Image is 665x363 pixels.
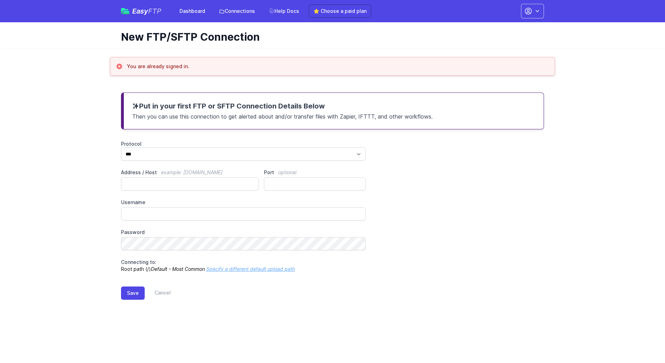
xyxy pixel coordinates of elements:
a: ⭐ Choose a paid plan [309,5,371,18]
label: Protocol [121,140,366,147]
h3: Put in your first FTP or SFTP Connection Details Below [132,101,535,111]
a: Dashboard [175,5,209,17]
a: EasyFTP [121,8,161,15]
a: Cancel [145,287,171,300]
span: example: [DOMAIN_NAME] [161,169,223,175]
button: Save [121,287,145,300]
span: optional [278,169,296,175]
a: Specify a different default upload path [206,266,295,272]
p: Root path (/) [121,259,366,273]
label: Username [121,199,366,206]
h3: You are already signed in. [127,63,189,70]
a: Connections [215,5,259,17]
img: easyftp_logo.png [121,8,129,14]
h1: New FTP/SFTP Connection [121,31,538,43]
p: Then you can use this connection to get alerted about and/or transfer files with Zapier, IFTTT, a... [132,111,535,121]
span: Easy [132,8,161,15]
a: Help Docs [265,5,303,17]
label: Password [121,229,366,236]
span: Connecting to: [121,259,157,265]
i: Default - Most Common [151,266,205,272]
label: Address / Host [121,169,258,176]
span: FTP [148,7,161,15]
label: Port [264,169,366,176]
